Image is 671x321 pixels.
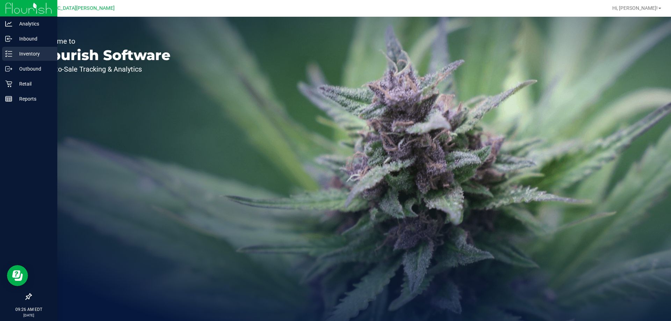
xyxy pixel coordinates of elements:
[12,20,54,28] p: Analytics
[5,65,12,72] inline-svg: Outbound
[612,5,658,11] span: Hi, [PERSON_NAME]!
[12,95,54,103] p: Reports
[5,95,12,102] inline-svg: Reports
[38,38,171,45] p: Welcome to
[12,80,54,88] p: Retail
[28,5,115,11] span: [GEOGRAPHIC_DATA][PERSON_NAME]
[12,35,54,43] p: Inbound
[12,65,54,73] p: Outbound
[5,35,12,42] inline-svg: Inbound
[38,48,171,62] p: Flourish Software
[5,20,12,27] inline-svg: Analytics
[5,80,12,87] inline-svg: Retail
[7,265,28,286] iframe: Resource center
[3,306,54,313] p: 09:26 AM EDT
[3,313,54,318] p: [DATE]
[5,50,12,57] inline-svg: Inventory
[38,66,171,73] p: Seed-to-Sale Tracking & Analytics
[12,50,54,58] p: Inventory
